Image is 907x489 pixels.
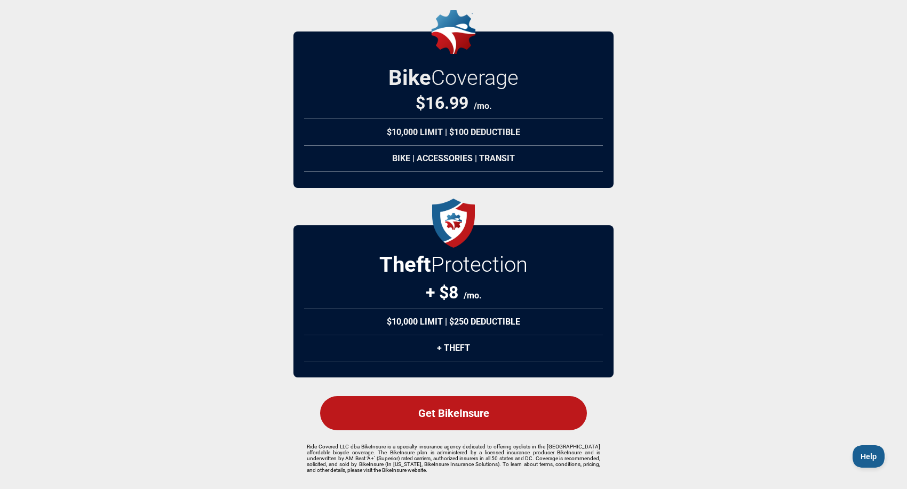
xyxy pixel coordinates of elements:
[853,445,886,468] iframe: Toggle Customer Support
[416,93,492,113] div: $16.99
[320,396,587,430] div: Get BikeInsure
[431,65,519,90] span: Coverage
[379,252,528,277] h2: Protection
[304,145,603,172] div: Bike | Accessories | Transit
[474,101,492,111] span: /mo.
[304,119,603,146] div: $10,000 Limit | $100 Deductible
[304,308,603,335] div: $10,000 Limit | $250 Deductible
[388,65,519,90] h2: Bike
[464,290,482,301] span: /mo.
[426,282,482,303] div: + $8
[379,252,431,277] strong: Theft
[307,444,600,473] p: Ride Covered LLC dba BikeInsure is a specialty insurance agency dedicated to offering cyclists in...
[304,335,603,361] div: + Theft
